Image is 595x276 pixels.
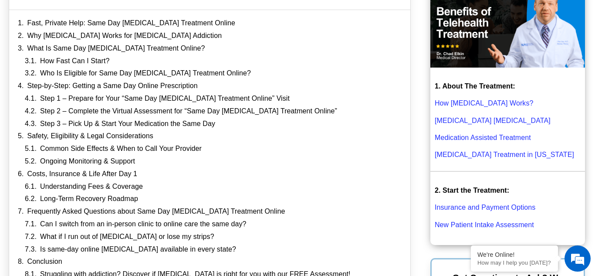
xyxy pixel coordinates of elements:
a: New Patient Intake Assessment [435,221,534,228]
strong: 1. About The Treatment: [435,82,515,90]
a: Common Side Effects & When to Call Your Provider [40,144,202,153]
a: Why [MEDICAL_DATA] Works for [MEDICAL_DATA] Addiction [27,31,222,41]
a: Can I switch from an in-person clinic to online care the same day? [40,220,247,229]
a: What if I run out of [MEDICAL_DATA] or lose my strips? [40,232,214,242]
a: Who Is Eligible for Same Day [MEDICAL_DATA] Treatment Online? [40,69,251,78]
div: Chat with us now [58,46,159,57]
a: [MEDICAL_DATA] [MEDICAL_DATA] [435,117,551,124]
a: Is same-day online [MEDICAL_DATA] available in every state? [40,245,236,254]
a: Long-Term Recovery Roadmap [40,194,138,204]
a: Medication Assisted Treatment [435,134,531,141]
a: Step 1 – Prepare for Your “Same Day [MEDICAL_DATA] Treatment Online” Visit [40,94,290,103]
a: Frequently Asked Questions about Same Day [MEDICAL_DATA] Treatment Online [27,207,285,216]
a: Safety, Eligibility & Legal Considerations [27,132,153,141]
a: How [MEDICAL_DATA] Works? [435,99,534,107]
a: Fast, Private Help: Same Day [MEDICAL_DATA] Treatment Online [27,19,236,28]
a: Understanding Fees & Coverage [40,182,143,191]
p: How may I help you today? [477,259,551,266]
textarea: Type your message and hit 'Enter' [4,184,166,214]
a: How Fast Can I Start? [40,57,110,66]
div: Minimize live chat window [143,4,164,25]
div: Navigation go back [10,45,23,58]
a: Insurance and Payment Options [435,204,535,211]
a: What Is Same Day [MEDICAL_DATA] Treatment Online? [27,44,205,53]
strong: 2. Start the Treatment: [435,187,509,194]
a: Step-by-Step: Getting a Same Day Online Prescription [27,82,198,91]
a: Conclusion [27,257,62,266]
a: Costs, Insurance & Life After Day 1 [27,170,138,179]
a: [MEDICAL_DATA] Treatment in [US_STATE] [435,151,574,158]
a: Ongoing Monitoring & Support [40,157,135,166]
div: We're Online! [477,251,551,258]
a: Step 3 – Pick Up & Start Your Medication the Same Day [40,119,215,129]
a: Step 2 – Complete the Virtual Assessment for “Same Day [MEDICAL_DATA] Treatment Online” [40,107,337,116]
span: We're online! [51,82,120,170]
